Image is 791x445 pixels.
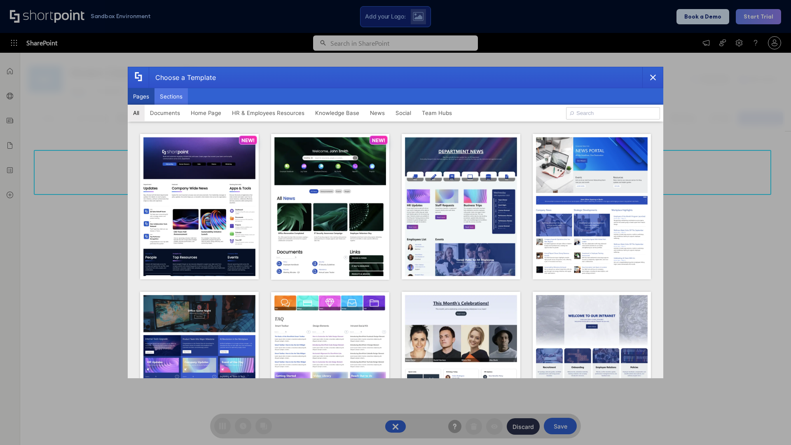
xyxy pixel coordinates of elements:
iframe: Chat Widget [750,405,791,445]
button: News [365,105,390,121]
p: NEW! [372,137,385,143]
div: template selector [128,67,663,378]
button: All [128,105,145,121]
button: Sections [154,88,188,105]
button: Team Hubs [417,105,457,121]
button: Social [390,105,417,121]
button: Home Page [185,105,227,121]
p: NEW! [241,137,255,143]
button: Pages [128,88,154,105]
button: Documents [145,105,185,121]
div: Choose a Template [149,67,216,88]
button: HR & Employees Resources [227,105,310,121]
input: Search [566,107,660,119]
button: Knowledge Base [310,105,365,121]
